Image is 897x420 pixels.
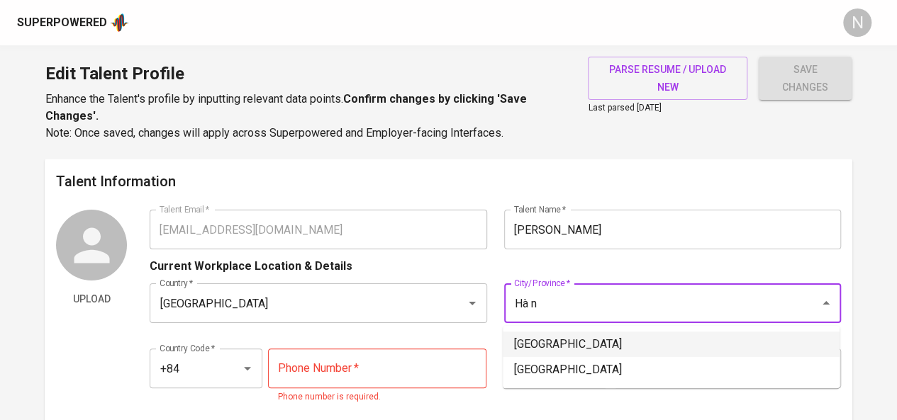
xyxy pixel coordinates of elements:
[588,103,661,113] span: Last parsed [DATE]
[56,286,127,312] button: Upload
[278,390,477,404] p: Phone number is required.
[56,170,841,193] h6: Talent Information
[238,358,257,378] button: Open
[462,293,482,313] button: Open
[45,57,571,91] h1: Edit Talent Profile
[599,61,736,96] span: parse resume / upload new
[17,15,107,31] div: Superpowered
[110,12,129,33] img: app logo
[816,293,836,313] button: Close
[588,57,747,100] button: parse resume / upload new
[17,12,129,33] a: Superpoweredapp logo
[62,290,121,308] span: Upload
[843,8,871,37] div: N
[150,258,352,275] p: Current Workplace Location & Details
[503,331,840,357] li: [GEOGRAPHIC_DATA]
[759,57,852,100] button: save changes
[770,61,840,96] span: save changes
[503,357,840,382] li: [GEOGRAPHIC_DATA]
[45,91,571,142] p: Enhance the Talent's profile by inputting relevant data points. Note: Once saved, changes will ap...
